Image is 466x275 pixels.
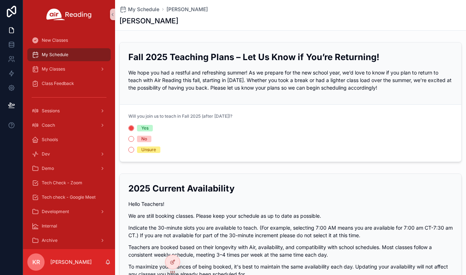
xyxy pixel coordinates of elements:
[42,37,68,43] span: New Classes
[141,125,149,131] div: Yes
[27,234,111,247] a: Archive
[42,194,96,200] span: Tech check - Google Meet
[42,238,58,243] span: Archive
[27,220,111,233] a: Internal
[119,6,159,13] a: My Schedule
[27,34,111,47] a: New Classes
[42,52,68,58] span: My Schedule
[27,191,111,204] a: Tech check - Google Meet
[128,113,232,119] span: Will you join us to teach in Fall 2025 (after [DATE])?
[42,151,50,157] span: Dev
[42,81,74,86] span: Class Feedback
[42,209,69,215] span: Development
[128,243,453,258] p: Teachers are booked based on their longevity with Air, availability, and compatibility with schoo...
[128,69,453,91] p: We hope you had a restful and refreshing summer! As we prepare for the new school year, we’d love...
[42,180,82,186] span: Tech Check - Zoom
[42,166,54,171] span: Demo
[141,136,147,142] div: No
[119,16,178,26] h1: [PERSON_NAME]
[27,63,111,76] a: My Classes
[27,148,111,161] a: Dev
[141,146,156,153] div: Unsure
[42,223,57,229] span: Internal
[27,176,111,189] a: Tech Check - Zoom
[27,77,111,90] a: Class Feedback
[23,29,115,249] div: scrollable content
[42,137,58,143] span: Schools
[46,9,92,20] img: App logo
[42,122,55,128] span: Coach
[166,6,208,13] a: [PERSON_NAME]
[27,133,111,146] a: Schools
[50,258,92,266] p: [PERSON_NAME]
[42,66,65,72] span: My Classes
[27,104,111,117] a: Sessions
[42,108,60,114] span: Sessions
[32,258,40,266] span: KR
[27,48,111,61] a: My Schedule
[27,119,111,132] a: Coach
[128,200,453,208] p: Hello Teachers!
[128,212,453,220] p: We are still booking classes. Please keep your schedule as up to date as possible.
[27,205,111,218] a: Development
[128,182,453,194] h2: 2025 Current Availability
[128,6,159,13] span: My Schedule
[128,224,453,239] p: Indicate the 30-minute slots you are available to teach. (For example, selecting 7:00 AM means yo...
[27,162,111,175] a: Demo
[128,51,453,63] h2: Fall 2025 Teaching Plans – Let Us Know if You’re Returning!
